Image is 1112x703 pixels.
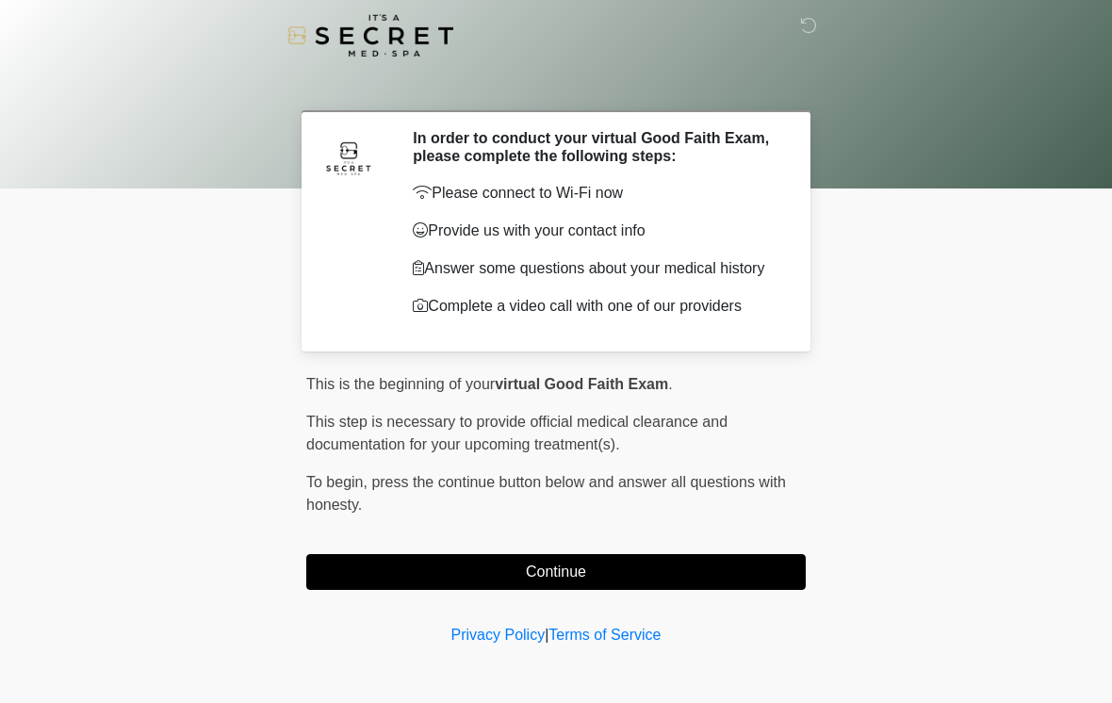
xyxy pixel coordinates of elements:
[413,257,777,280] p: Answer some questions about your medical history
[287,14,453,57] img: It's A Secret Med Spa Logo
[545,627,548,643] a: |
[451,627,546,643] a: Privacy Policy
[413,220,777,242] p: Provide us with your contact info
[306,376,495,392] span: This is the beginning of your
[306,474,371,490] span: To begin,
[320,129,377,186] img: Agent Avatar
[413,129,777,165] h2: In order to conduct your virtual Good Faith Exam, please complete the following steps:
[413,295,777,318] p: Complete a video call with one of our providers
[495,376,668,392] strong: virtual Good Faith Exam
[306,554,806,590] button: Continue
[668,376,672,392] span: .
[413,182,777,204] p: Please connect to Wi-Fi now
[548,627,661,643] a: Terms of Service
[306,414,728,452] span: This step is necessary to provide official medical clearance and documentation for your upcoming ...
[292,68,820,103] h1: ‎ ‎
[306,474,786,513] span: press the continue button below and answer all questions with honesty.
